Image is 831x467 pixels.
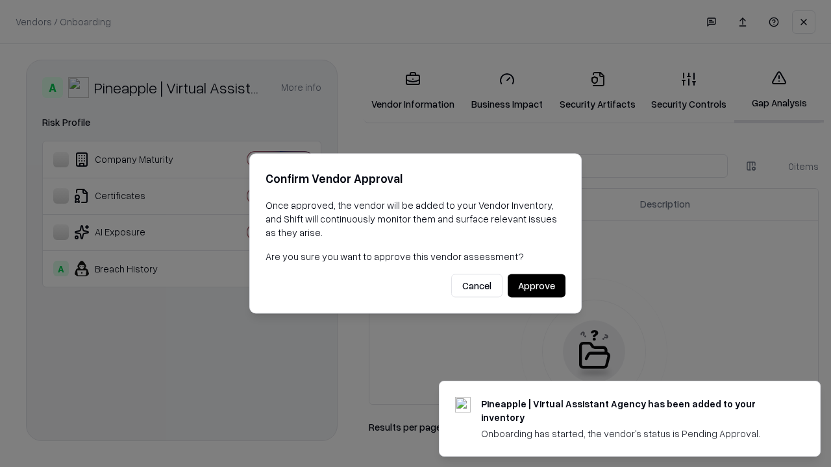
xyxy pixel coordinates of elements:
[481,427,789,440] div: Onboarding has started, the vendor's status is Pending Approval.
[455,397,471,413] img: trypineapple.com
[266,198,565,239] p: Once approved, the vendor will be added to your Vendor Inventory, and Shift will continuously mon...
[451,274,502,298] button: Cancel
[508,274,565,298] button: Approve
[481,397,789,424] div: Pineapple | Virtual Assistant Agency has been added to your inventory
[266,250,565,263] p: Are you sure you want to approve this vendor assessment?
[266,169,565,188] h2: Confirm Vendor Approval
